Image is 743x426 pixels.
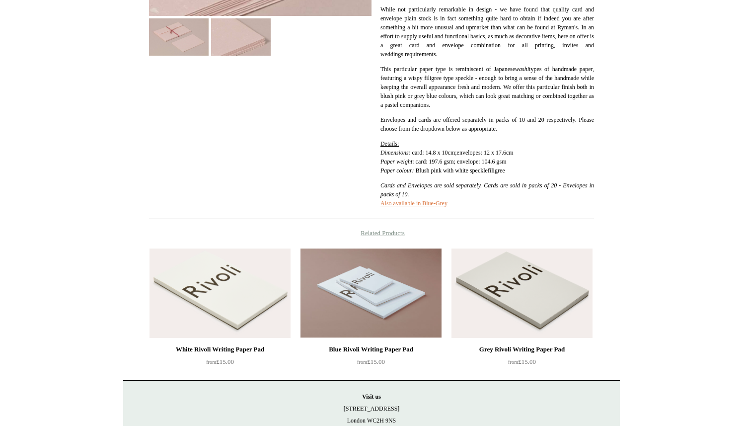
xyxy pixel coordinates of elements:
[380,139,594,175] p: Blush pink with white speckle
[412,149,457,156] span: card: 14.8 x 10cm;
[300,249,442,338] a: Blue Rivoli Writing Paper Pad Blue Rivoli Writing Paper Pad
[380,200,447,207] a: Also available in Blue-Grey
[412,158,506,165] span: : card: 197.6 gsm; envelope: 104.6 gsm
[488,167,505,174] span: filigree
[508,358,536,365] span: £15.00
[149,249,291,338] a: White Rivoli Writing Paper Pad White Rivoli Writing Paper Pad
[380,158,412,165] em: Paper weight
[206,359,216,365] span: from
[211,18,271,56] img: Cards & Envelopes, Pink Washi
[300,343,442,384] a: Blue Rivoli Writing Paper Pad from£15.00
[508,359,518,365] span: from
[123,229,620,237] h4: Related Products
[451,343,593,384] a: Grey Rivoli Writing Paper Pad from£15.00
[380,65,594,109] p: This particular paper type is reminiscent of Japanese types of handmade paper, featuring a wispy ...
[380,149,411,156] em: Dimensions:
[357,359,367,365] span: from
[357,358,385,365] span: £15.00
[457,149,514,156] span: envelopes: 12 x 17.6cm
[380,115,594,133] p: Envelopes and cards are offered separately in packs of 10 and 20 respectively. Please choose from...
[380,5,594,59] p: While not particularly remarkable in design - we have found that quality card and envelope plain ...
[300,249,442,338] img: Blue Rivoli Writing Paper Pad
[451,249,593,338] a: Grey Rivoli Writing Paper Pad Grey Rivoli Writing Paper Pad
[149,18,209,56] img: Cards & Envelopes, Pink Washi
[380,140,399,147] span: Details:
[380,182,594,198] em: Cards and Envelopes are sold separately. Cards are sold in packs of 20 - Envelopes in packs of 10.
[152,343,288,355] div: White Rivoli Writing Paper Pad
[303,343,439,355] div: Blue Rivoli Writing Paper Pad
[149,249,291,338] img: White Rivoli Writing Paper Pad
[149,343,291,384] a: White Rivoli Writing Paper Pad from£15.00
[362,393,381,400] strong: Visit us
[515,66,529,73] em: washi
[454,343,590,355] div: Grey Rivoli Writing Paper Pad
[451,249,593,338] img: Grey Rivoli Writing Paper Pad
[206,358,234,365] span: £15.00
[380,167,416,174] em: Paper colour:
